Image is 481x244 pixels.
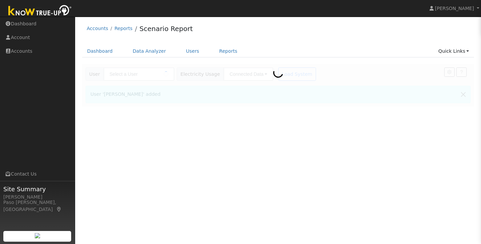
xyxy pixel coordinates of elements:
span: Site Summary [3,185,71,194]
div: [PERSON_NAME] [3,194,71,201]
a: Map [56,207,62,212]
span: [PERSON_NAME] [435,6,474,11]
a: Accounts [87,26,108,31]
a: Quick Links [433,45,474,57]
a: Reports [115,26,133,31]
div: Paso [PERSON_NAME], [GEOGRAPHIC_DATA] [3,199,71,213]
img: retrieve [35,233,40,238]
a: Reports [214,45,242,57]
a: Scenario Report [139,25,193,33]
a: Dashboard [82,45,118,57]
img: Know True-Up [5,4,75,19]
a: Users [181,45,204,57]
a: Data Analyzer [128,45,171,57]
